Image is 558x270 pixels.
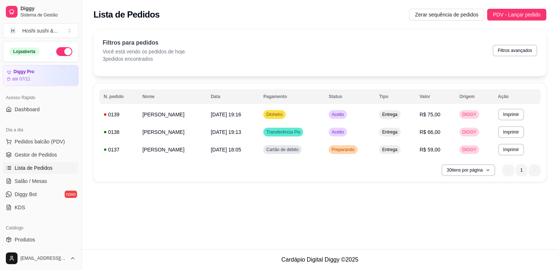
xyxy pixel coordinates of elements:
span: Lista de Pedidos [15,164,53,172]
button: Alterar Status [56,47,72,56]
th: Status [324,89,375,104]
span: KDS [15,204,25,211]
span: DIGGY [461,147,478,153]
span: R$ 75,00 [420,112,440,117]
article: até 07/11 [12,76,30,82]
th: N. pedido [99,89,138,104]
span: Produtos [15,236,35,243]
th: Origem [455,89,494,104]
span: Zerar sequência de pedidos [415,11,478,19]
td: [PERSON_NAME] [138,123,206,141]
span: Diggy Bot [15,191,37,198]
p: 3 pedidos encontrados [103,55,186,63]
span: Dashboard [15,106,40,113]
button: Select a team [3,23,79,38]
span: Preparando [330,147,356,153]
div: Dia a dia [3,124,79,136]
footer: Cardápio Digital Diggy © 2025 [82,249,558,270]
button: Filtros avançados [493,45,537,56]
div: 0138 [104,128,134,136]
span: [DATE] 19:13 [211,129,241,135]
h2: Lista de Pedidos [93,9,160,20]
a: Diggy Proaté 07/11 [3,65,79,86]
button: Imprimir [498,144,524,155]
a: Dashboard [3,104,79,115]
button: Zerar sequência de pedidos [409,9,484,20]
span: R$ 66,00 [420,129,440,135]
button: Imprimir [498,126,524,138]
span: H [9,27,16,34]
p: Você está vendo os pedidos de hoje. [103,48,186,55]
span: Salão / Mesas [15,177,47,185]
div: Loja aberta [9,48,39,56]
span: Entrega [381,147,399,153]
div: 0139 [104,111,134,118]
span: Aceito [330,129,345,135]
th: Pagamento [259,89,324,104]
div: Acesso Rápido [3,92,79,104]
span: Transferência Pix [265,129,302,135]
span: Cartão de débito [265,147,300,153]
div: Catálogo [3,222,79,234]
span: DIGGY [461,129,478,135]
a: Produtos [3,234,79,245]
a: Lista de Pedidos [3,162,79,174]
th: Tipo [375,89,415,104]
span: [DATE] 19:16 [211,112,241,117]
span: [EMAIL_ADDRESS][DOMAIN_NAME] [20,255,67,261]
span: Entrega [381,129,399,135]
span: PDV - Lançar pedido [493,11,540,19]
li: pagination item 1 active [516,164,527,176]
span: Sistema de Gestão [20,12,76,18]
th: Ação [494,89,540,104]
span: [DATE] 18:05 [211,147,241,153]
span: Entrega [381,112,399,117]
button: [EMAIL_ADDRESS][DOMAIN_NAME] [3,250,79,267]
a: KDS [3,202,79,213]
a: Diggy Botnovo [3,188,79,200]
a: DiggySistema de Gestão [3,3,79,20]
nav: pagination navigation [499,161,544,180]
div: Hoshi sushi & ... [22,27,58,34]
td: [PERSON_NAME] [138,141,206,158]
span: R$ 59,00 [420,147,440,153]
a: Gestor de Pedidos [3,149,79,161]
article: Diggy Pro [14,69,34,75]
span: DIGGY [461,112,478,117]
button: Pedidos balcão (PDV) [3,136,79,147]
th: Data [206,89,259,104]
button: PDV - Lançar pedido [487,9,546,20]
th: Nome [138,89,206,104]
div: 0137 [104,146,134,153]
span: Pedidos balcão (PDV) [15,138,65,145]
span: Diggy [20,5,76,12]
span: Dinheiro [265,112,284,117]
a: Salão / Mesas [3,175,79,187]
span: Aceito [330,112,345,117]
button: Imprimir [498,109,524,120]
span: Gestor de Pedidos [15,151,57,158]
p: Filtros para pedidos [103,38,186,47]
th: Valor [415,89,455,104]
button: 30itens por página [442,164,495,176]
td: [PERSON_NAME] [138,106,206,123]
